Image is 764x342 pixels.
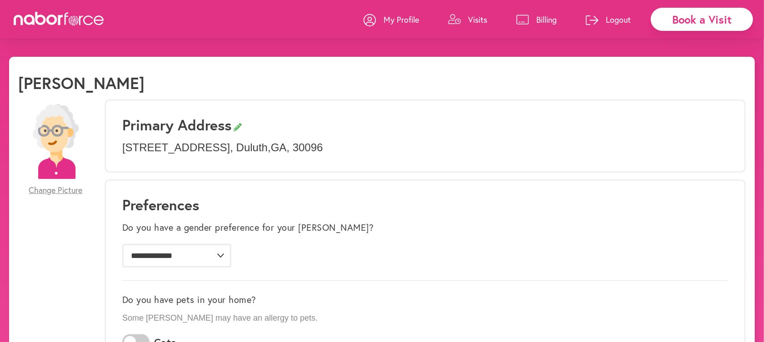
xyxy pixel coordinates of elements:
h1: [PERSON_NAME] [18,73,145,93]
p: Billing [536,14,557,25]
h1: Preferences [122,196,728,213]
p: [STREET_ADDRESS] , Duluth , GA , 30096 [122,141,728,154]
h3: Primary Address [122,116,728,134]
div: Book a Visit [651,8,753,31]
img: efc20bcf08b0dac87679abea64c1faab.png [18,104,93,179]
a: My Profile [364,6,419,33]
a: Logout [586,6,631,33]
p: Some [PERSON_NAME] may have an allergy to pets. [122,313,728,323]
a: Billing [516,6,557,33]
p: Logout [606,14,631,25]
a: Visits [448,6,487,33]
span: Change Picture [29,185,83,195]
p: Visits [468,14,487,25]
label: Do you have pets in your home? [122,294,256,305]
p: My Profile [384,14,419,25]
label: Do you have a gender preference for your [PERSON_NAME]? [122,222,374,233]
